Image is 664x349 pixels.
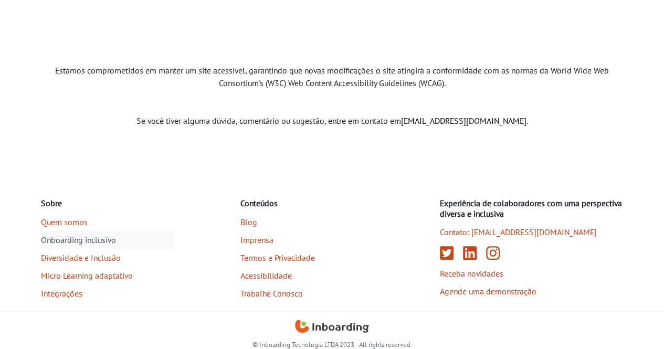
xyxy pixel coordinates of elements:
[401,115,526,126] a: [EMAIL_ADDRESS][DOMAIN_NAME]
[41,213,175,231] a: Quem somos
[240,267,374,284] a: Acessibilidade
[440,282,624,300] a: Agende uma demonstração
[240,231,374,249] a: Imprensa
[295,320,369,335] a: Inboarding Home Page
[41,249,175,267] a: Diversidade e Inclusão
[41,284,175,302] a: Integrações
[41,64,624,89] p: Estamos comprometidos em manter um site acessível, garantindo que novas modificações o site ating...
[240,198,374,208] h4: Conteúdos
[486,240,500,266] a: Instagram
[41,231,175,249] a: Onboarding inclusivo
[440,223,624,241] a: Contato: [EMAIL_ADDRESS][DOMAIN_NAME]
[240,213,374,231] a: Blog
[463,240,481,266] a: Linkedin
[240,284,374,302] a: Trabalhe Conosco
[41,267,175,284] a: Micro Learning adaptativo
[41,198,175,208] h4: Sobre
[440,265,624,282] a: Receba novidades
[440,240,458,266] a: Twitter
[240,249,374,267] a: Termos e Privacidade
[440,198,624,218] h4: Experiência de colaboradores com uma perspectiva diversa e inclusiva
[41,114,624,127] p: Se você tiver alguma dúvida, comentário ou sugestão, entre em contato em .
[295,320,369,335] img: Inboarding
